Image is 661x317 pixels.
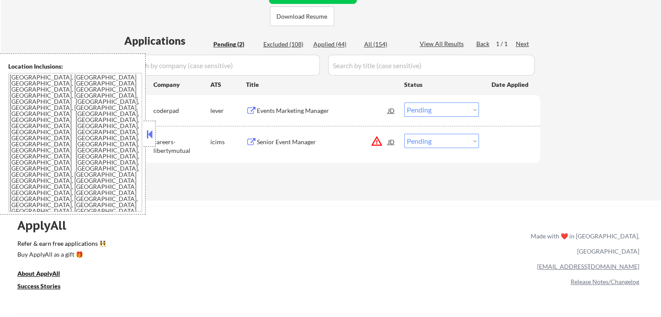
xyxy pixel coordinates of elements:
a: Release Notes/Changelog [571,278,639,285]
button: warning_amber [371,135,383,147]
div: Applied (44) [313,40,357,49]
div: ATS [210,80,246,89]
div: Applications [124,36,210,46]
u: Success Stories [17,282,60,290]
div: Back [476,40,490,48]
div: Buy ApplyAll as a gift 🎁 [17,251,104,258]
div: Pending (2) [213,40,257,49]
div: Next [516,40,530,48]
div: Made with ❤️ in [GEOGRAPHIC_DATA], [GEOGRAPHIC_DATA] [527,228,639,259]
input: Search by title (case sensitive) [328,55,535,76]
div: Title [246,80,396,89]
div: icims [210,138,246,146]
a: Buy ApplyAll as a gift 🎁 [17,250,104,261]
div: lever [210,106,246,115]
div: Events Marketing Manager [257,106,388,115]
div: Company [153,80,210,89]
div: Date Applied [492,80,530,89]
div: careers-libertymutual [153,138,210,155]
a: [EMAIL_ADDRESS][DOMAIN_NAME] [537,263,639,270]
input: Search by company (case sensitive) [124,55,320,76]
div: coderpad [153,106,210,115]
button: Download Resume [270,7,334,26]
a: About ApplyAll [17,269,72,280]
div: Senior Event Manager [257,138,388,146]
u: About ApplyAll [17,270,60,277]
div: Status [404,76,479,92]
div: 1 / 1 [496,40,516,48]
div: Excluded (108) [263,40,307,49]
div: View All Results [420,40,466,48]
div: Location Inclusions: [8,62,142,71]
div: JD [387,102,396,118]
div: JD [387,134,396,149]
a: Success Stories [17,281,72,292]
div: ApplyAll [17,218,76,233]
a: Refer & earn free applications 👯‍♀️ [17,241,349,250]
div: All (154) [364,40,408,49]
